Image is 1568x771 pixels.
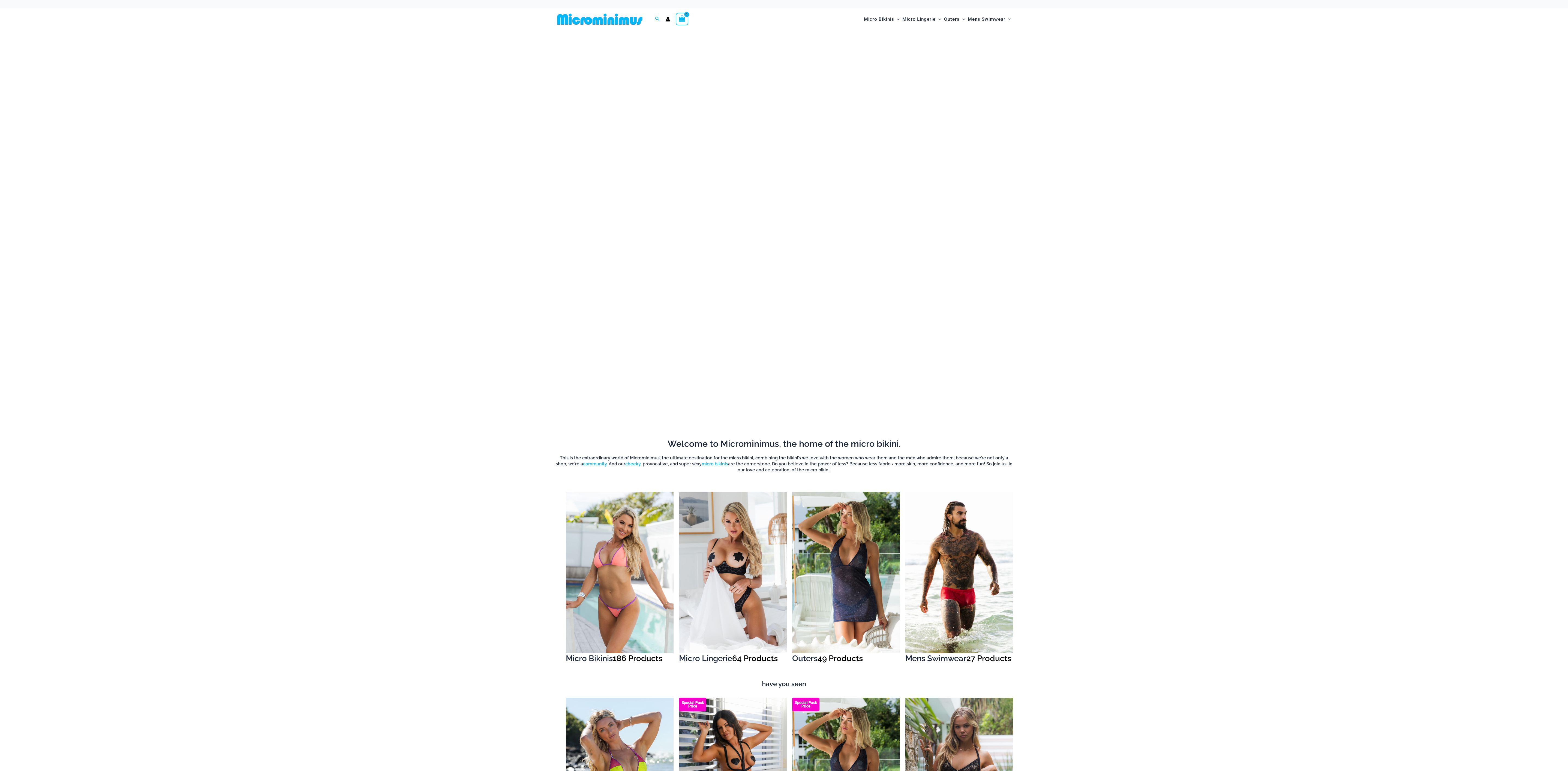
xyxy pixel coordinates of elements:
a: Micro LingerieMenu ToggleMenu Toggle [901,11,942,28]
img: Micro Lingerie [679,492,787,653]
a: Visit product category Micro Bikinis [566,492,674,669]
span: Micro Lingerie [902,12,936,26]
h4: have you seen [555,680,1013,688]
a: Mens SwimwearMenu ToggleMenu Toggle [966,11,1012,28]
img: Micro Bikinis [566,492,674,653]
span: Menu Toggle [960,12,965,26]
mark: 186 Products [613,654,662,663]
h2: Micro Bikinis [566,653,674,664]
mark: 64 Products [732,654,778,663]
a: micro bikinis [702,461,728,466]
a: Search icon link [655,16,660,23]
a: Visit product category Outers [792,492,900,669]
img: MM SHOP LOGO FLAT [555,13,645,25]
a: Micro BikinisMenu ToggleMenu Toggle [863,11,901,28]
h2: Welcome to Microminimus, the home of the micro bikini. [555,438,1013,450]
a: community [583,461,607,466]
a: Account icon link [665,17,670,22]
span: Outers [944,12,960,26]
mark: 27 Products [966,654,1011,663]
b: Special Pack Price [679,701,706,708]
a: OutersMenu ToggleMenu Toggle [943,11,966,28]
h2: Micro Lingerie [679,653,787,664]
a: View Shopping Cart, empty [676,13,688,25]
a: Visit product category Mens Swimwear [905,492,1013,669]
span: Menu Toggle [894,12,900,26]
a: cheeky [625,461,641,466]
nav: Site Navigation [862,10,1013,28]
h6: This is the extraordinary world of Microminimus, the ultimate destination for the micro bikini, c... [555,455,1013,473]
span: Menu Toggle [936,12,941,26]
b: Special Pack Price [792,701,819,708]
span: Mens Swimwear [968,12,1005,26]
a: Visit product category Micro Lingerie [679,492,787,669]
img: Mens Swimwear [905,492,1013,653]
mark: 49 Products [818,654,863,663]
span: Micro Bikinis [864,12,894,26]
img: Outers [792,492,900,653]
h2: Outers [792,653,900,664]
h2: Mens Swimwear [905,653,1013,664]
span: Menu Toggle [1005,12,1011,26]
